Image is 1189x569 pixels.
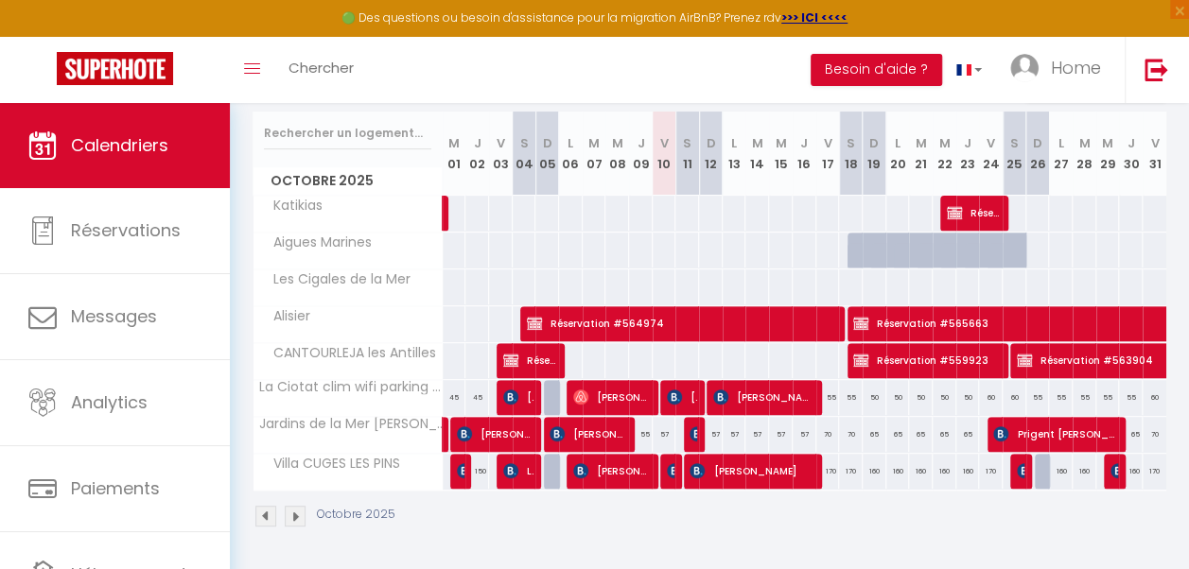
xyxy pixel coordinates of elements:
[886,112,910,196] th: 20
[909,112,933,196] th: 21
[1143,417,1166,452] div: 70
[254,167,442,195] span: Octobre 2025
[909,454,933,489] div: 160
[933,380,956,415] div: 50
[57,52,173,85] img: Super Booking
[752,134,763,152] abbr: M
[996,37,1125,103] a: ... Home
[706,134,715,152] abbr: D
[653,112,676,196] th: 10
[489,112,513,196] th: 03
[1073,112,1096,196] th: 28
[947,195,1000,231] span: Réservation #567886
[979,380,1003,415] div: 60
[690,453,811,489] span: [PERSON_NAME]
[853,342,997,378] span: Réservation #559923
[503,342,556,378] span: Réservation #512627
[256,269,415,290] span: Les Cigales de la Mer
[781,9,848,26] a: >>> ICI <<<<
[979,112,1003,196] th: 24
[839,417,863,452] div: 70
[71,218,181,242] span: Réservations
[1078,134,1090,152] abbr: M
[933,454,956,489] div: 160
[256,380,446,394] span: La Ciotat clim wifi parking [GEOGRAPHIC_DATA] à pieds
[605,112,629,196] th: 08
[1003,112,1026,196] th: 25
[816,380,840,415] div: 55
[1143,380,1166,415] div: 60
[863,417,886,452] div: 65
[847,134,855,152] abbr: S
[683,134,691,152] abbr: S
[723,112,746,196] th: 13
[573,379,649,415] span: [PERSON_NAME]
[550,416,625,452] span: [PERSON_NAME]
[264,116,431,150] input: Rechercher un logement...
[583,112,606,196] th: 07
[1026,112,1050,196] th: 26
[1128,134,1135,152] abbr: J
[1058,134,1064,152] abbr: L
[256,306,327,327] span: Alisier
[1010,134,1019,152] abbr: S
[816,417,840,452] div: 70
[1119,380,1143,415] div: 55
[1049,112,1073,196] th: 27
[1119,417,1143,452] div: 65
[543,134,552,152] abbr: D
[839,112,863,196] th: 18
[933,112,956,196] th: 22
[1143,454,1166,489] div: 170
[629,417,653,452] div: 55
[1073,454,1096,489] div: 160
[1102,134,1113,152] abbr: M
[71,390,148,414] span: Analytics
[289,58,354,78] span: Chercher
[745,112,769,196] th: 14
[909,380,933,415] div: 50
[1110,453,1118,489] span: [PERSON_NAME]
[612,134,623,152] abbr: M
[443,112,466,196] th: 01
[568,134,573,152] abbr: L
[793,112,816,196] th: 16
[909,417,933,452] div: 65
[535,112,559,196] th: 05
[637,134,644,152] abbr: J
[1096,380,1120,415] div: 55
[588,134,600,152] abbr: M
[465,454,489,489] div: 150
[886,417,910,452] div: 65
[769,417,793,452] div: 57
[457,416,533,452] span: [PERSON_NAME]
[256,233,376,253] span: Aigues Marines
[71,304,157,328] span: Messages
[503,453,533,489] span: Lonyel Casados
[1150,134,1159,152] abbr: V
[690,416,697,452] span: [PERSON_NAME]
[863,112,886,196] th: 19
[274,37,368,103] a: Chercher
[1033,134,1042,152] abbr: D
[519,134,528,152] abbr: S
[933,417,956,452] div: 65
[916,134,927,152] abbr: M
[667,453,674,489] span: [PERSON_NAME]
[775,134,786,152] abbr: M
[1010,54,1039,82] img: ...
[956,380,980,415] div: 50
[956,454,980,489] div: 160
[979,454,1003,489] div: 170
[1026,380,1050,415] div: 55
[573,453,649,489] span: [PERSON_NAME]
[863,454,886,489] div: 160
[317,506,395,524] p: Octobre 2025
[256,343,441,364] span: CANTOURLEJA les Antilles
[1049,454,1073,489] div: 160
[800,134,808,152] abbr: J
[1119,454,1143,489] div: 160
[497,134,505,152] abbr: V
[823,134,831,152] abbr: V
